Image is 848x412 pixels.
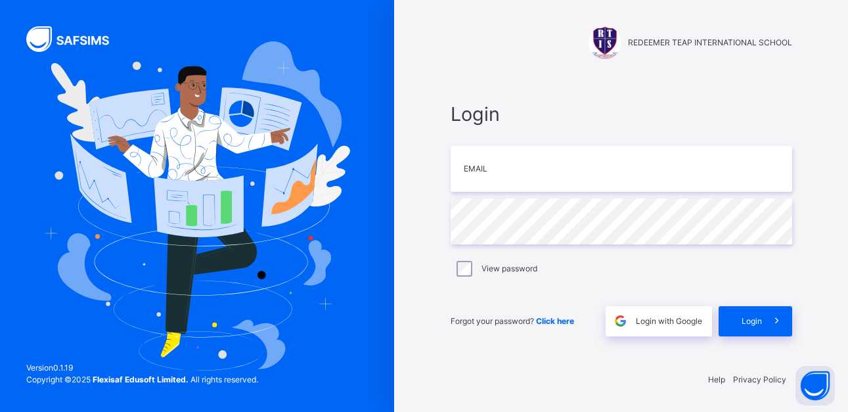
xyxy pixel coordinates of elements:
[795,366,835,405] button: Open asap
[451,100,792,128] span: Login
[742,315,762,327] span: Login
[628,37,792,49] span: REDEEMER TEAP INTERNATIONAL SCHOOL
[26,26,125,52] img: SAFSIMS Logo
[708,375,725,384] a: Help
[613,313,628,329] img: google.396cfc9801f0270233282035f929180a.svg
[44,41,350,371] img: Hero Image
[536,316,574,326] a: Click here
[481,263,537,275] label: View password
[451,316,574,326] span: Forgot your password?
[93,375,189,384] strong: Flexisaf Edusoft Limited.
[733,375,786,384] a: Privacy Policy
[636,315,702,327] span: Login with Google
[26,362,258,374] span: Version 0.1.19
[26,375,258,384] span: Copyright © 2025 All rights reserved.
